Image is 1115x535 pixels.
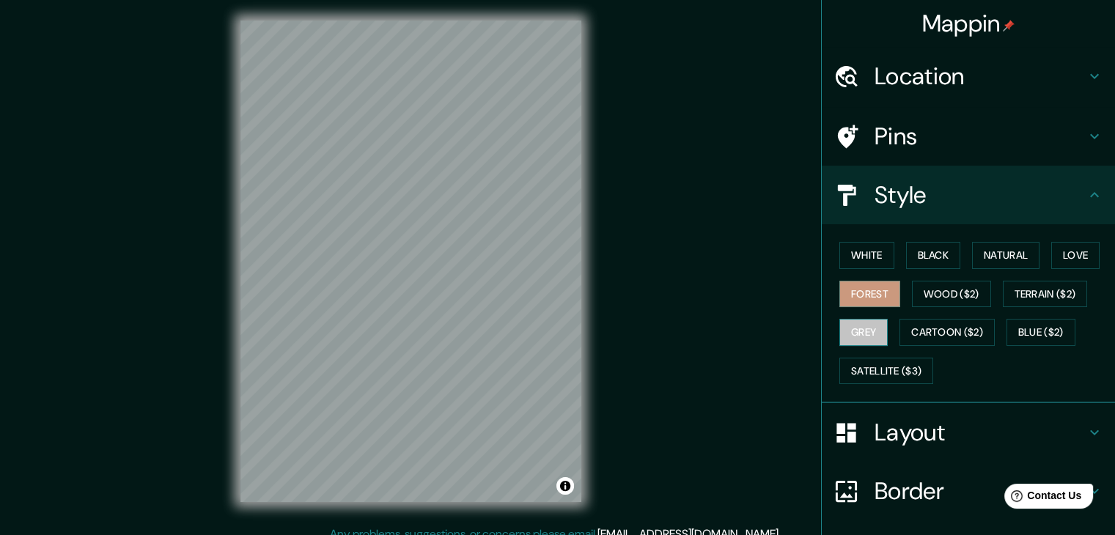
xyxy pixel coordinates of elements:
[822,107,1115,166] div: Pins
[875,62,1086,91] h4: Location
[875,418,1086,447] h4: Layout
[985,478,1099,519] iframe: Help widget launcher
[922,9,1015,38] h4: Mappin
[1007,319,1075,346] button: Blue ($2)
[822,462,1115,520] div: Border
[906,242,961,269] button: Black
[839,358,933,385] button: Satellite ($3)
[875,180,1086,210] h4: Style
[556,477,574,495] button: Toggle attribution
[839,319,888,346] button: Grey
[972,242,1039,269] button: Natural
[875,476,1086,506] h4: Border
[899,319,995,346] button: Cartoon ($2)
[822,47,1115,106] div: Location
[822,403,1115,462] div: Layout
[1003,20,1015,32] img: pin-icon.png
[912,281,991,308] button: Wood ($2)
[875,122,1086,151] h4: Pins
[839,281,900,308] button: Forest
[839,242,894,269] button: White
[1003,281,1088,308] button: Terrain ($2)
[822,166,1115,224] div: Style
[240,21,581,502] canvas: Map
[1051,242,1100,269] button: Love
